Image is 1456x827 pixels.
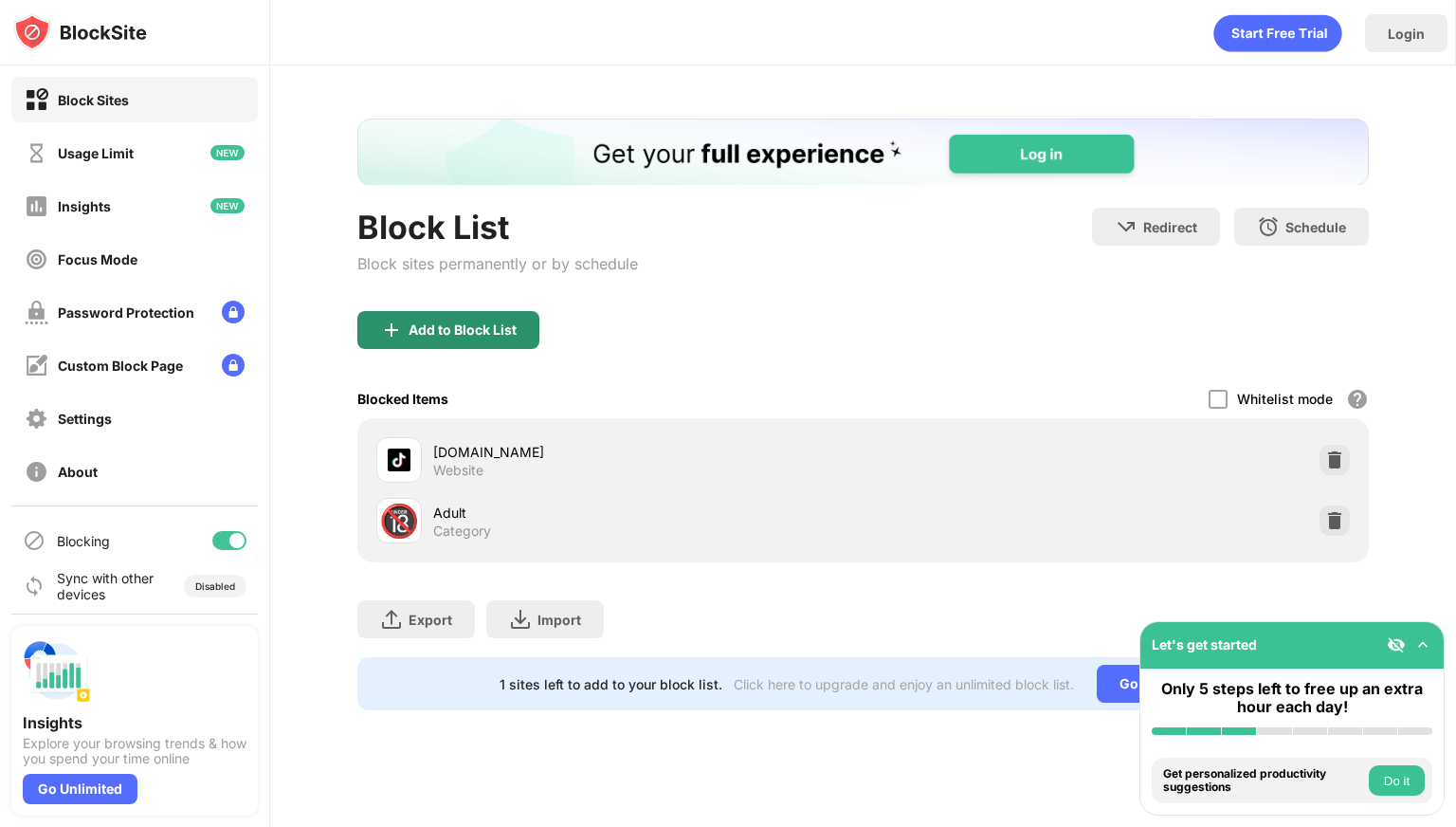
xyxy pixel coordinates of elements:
[1152,636,1257,652] div: Let's get started
[222,301,245,323] img: lock-menu.svg
[388,449,410,471] img: favicons
[433,442,863,462] div: [DOMAIN_NAME]
[210,198,245,213] img: new-icon.svg
[58,198,111,214] div: Insights
[23,713,246,732] div: Insights
[58,92,129,108] div: Block Sites
[25,354,48,377] img: customize-block-page-off.svg
[357,119,1369,185] iframe: Banner
[58,145,134,161] div: Usage Limit
[1387,635,1406,654] img: eye-not-visible.svg
[1237,391,1333,407] div: Whitelist mode
[433,523,491,540] div: Category
[210,145,245,160] img: new-icon.svg
[23,736,246,766] div: Explore your browsing trends & how you spend your time online
[734,676,1074,692] div: Click here to upgrade and enjoy an unlimited block list.
[222,354,245,377] img: lock-menu.svg
[195,580,235,592] div: Disabled
[1213,14,1342,52] div: animation
[379,502,419,541] div: 🔞
[357,391,448,407] div: Blocked Items
[23,575,45,597] img: sync-icon.svg
[25,88,48,112] img: block-on.svg
[25,248,48,271] img: focus-off.svg
[25,407,48,431] img: settings-off.svg
[409,322,517,338] div: Add to Block List
[433,503,863,523] div: Adult
[433,462,483,479] div: Website
[500,676,722,692] div: 1 sites left to add to your block list.
[357,208,638,247] div: Block List
[1369,765,1425,796] button: Do it
[58,251,137,267] div: Focus Mode
[1163,767,1364,795] div: Get personalized productivity suggestions
[25,194,48,218] img: insights-off.svg
[23,774,137,804] div: Go Unlimited
[1152,680,1432,716] div: Only 5 steps left to free up an extra hour each day!
[23,637,91,706] img: push-insights.svg
[1285,219,1346,235] div: Schedule
[58,304,194,321] div: Password Protection
[57,533,110,549] div: Blocking
[13,13,147,51] img: logo-blocksite.svg
[58,358,183,374] div: Custom Block Page
[537,612,581,628] div: Import
[1097,665,1227,703] div: Go Unlimited
[58,464,98,480] div: About
[57,570,155,602] div: Sync with other devices
[25,460,48,484] img: about-off.svg
[357,254,638,273] div: Block sites permanently or by schedule
[58,411,112,427] div: Settings
[409,612,452,628] div: Export
[23,529,45,552] img: blocking-icon.svg
[1143,219,1197,235] div: Redirect
[25,141,48,165] img: time-usage-off.svg
[1413,635,1432,654] img: omni-setup-toggle.svg
[25,301,48,324] img: password-protection-off.svg
[1388,26,1425,42] div: Login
